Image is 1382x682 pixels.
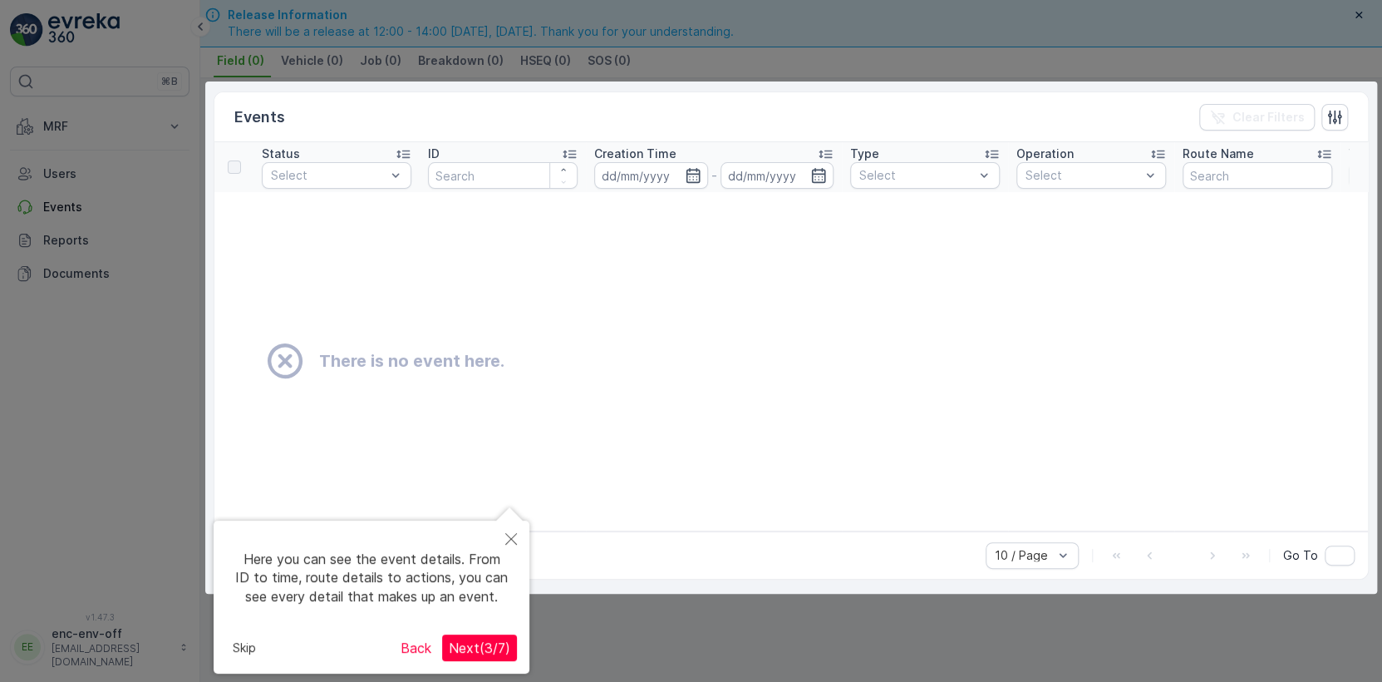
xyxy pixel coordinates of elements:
[226,533,517,622] div: Here you can see the event details. From ID to time, route details to actions, you can see every ...
[214,521,529,674] div: Here you can see the event details. From ID to time, route details to actions, you can see every ...
[226,635,263,660] button: Skip
[442,635,517,661] button: Next
[394,635,438,661] button: Back
[493,521,529,559] button: Close
[449,640,510,656] span: Next ( 3 / 7 )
